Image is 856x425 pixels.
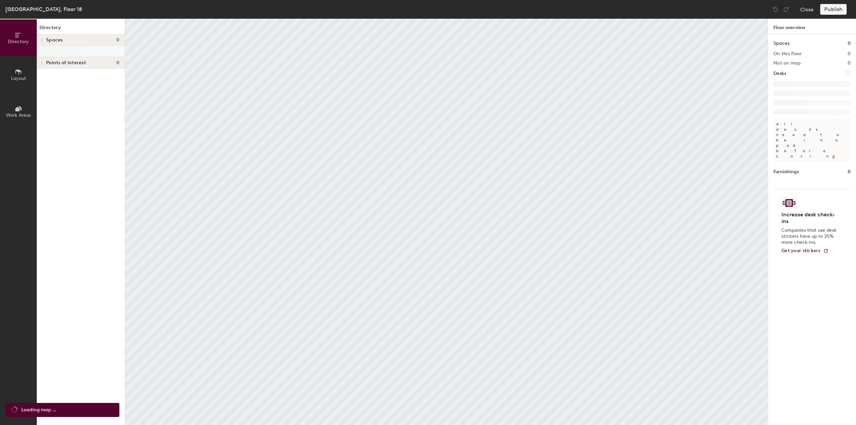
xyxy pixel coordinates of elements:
[781,248,829,254] a: Get your stickers
[116,37,119,43] span: 0
[8,39,29,44] span: Directory
[800,4,814,15] button: Close
[6,112,31,118] span: Work Areas
[848,61,851,66] h2: 0
[46,37,63,43] span: Spaces
[848,51,851,57] h2: 0
[773,70,786,77] h1: Desks
[125,19,768,425] canvas: Map
[772,6,779,13] img: Undo
[773,40,789,47] h1: Spaces
[781,211,839,225] h4: Increase desk check-ins
[848,168,851,176] h1: 0
[37,24,125,34] h1: Directory
[783,6,789,13] img: Redo
[768,19,856,34] h1: Floor overview
[11,76,26,81] span: Layout
[5,5,82,13] div: [GEOGRAPHIC_DATA], Floor 18
[848,40,851,47] h1: 0
[773,119,851,162] p: All desks need to be in a pod before saving
[116,60,119,66] span: 0
[773,51,802,57] h2: On this floor
[781,197,797,209] img: Sticker logo
[21,406,56,414] span: Loading map ...
[773,61,800,66] h2: Not on map
[781,227,839,245] p: Companies that use desk stickers have up to 25% more check-ins.
[781,248,821,253] span: Get your stickers
[773,168,799,176] h1: Furnishings
[46,60,86,66] span: Points of interest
